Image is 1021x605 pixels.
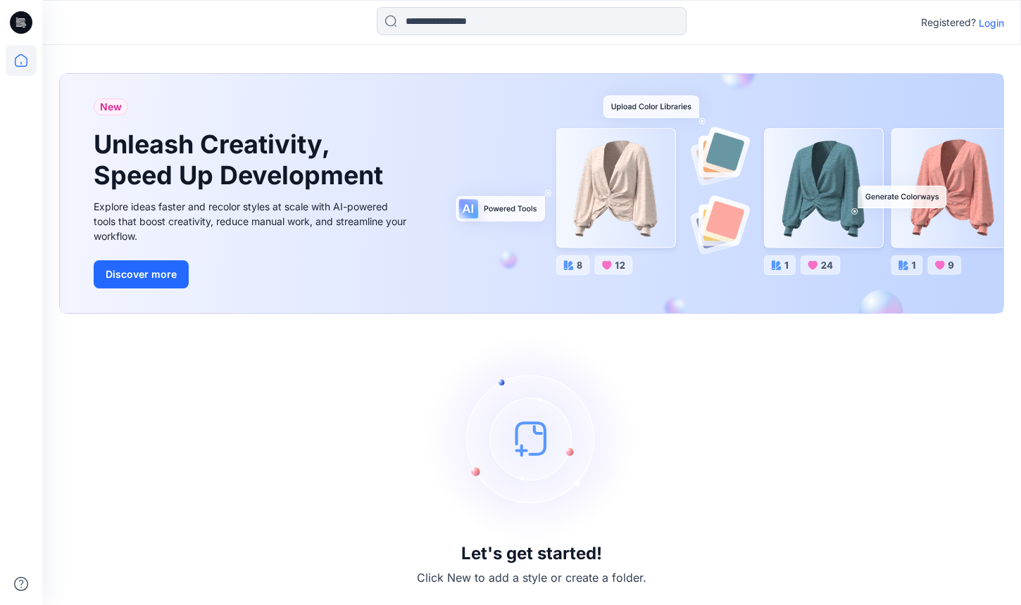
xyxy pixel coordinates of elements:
[461,544,602,563] h3: Let's get started!
[100,98,122,115] span: New
[921,14,976,31] p: Registered?
[94,260,411,288] a: Discover more
[94,260,189,288] button: Discover more
[94,129,389,190] h1: Unleash Creativity, Speed Up Development
[426,333,637,544] img: empty-state-image.svg
[417,569,646,586] p: Click New to add a style or create a folder.
[979,15,1004,30] p: Login
[94,199,411,243] div: Explore ideas faster and recolor styles at scale with AI-powered tools that boost creativity, red...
